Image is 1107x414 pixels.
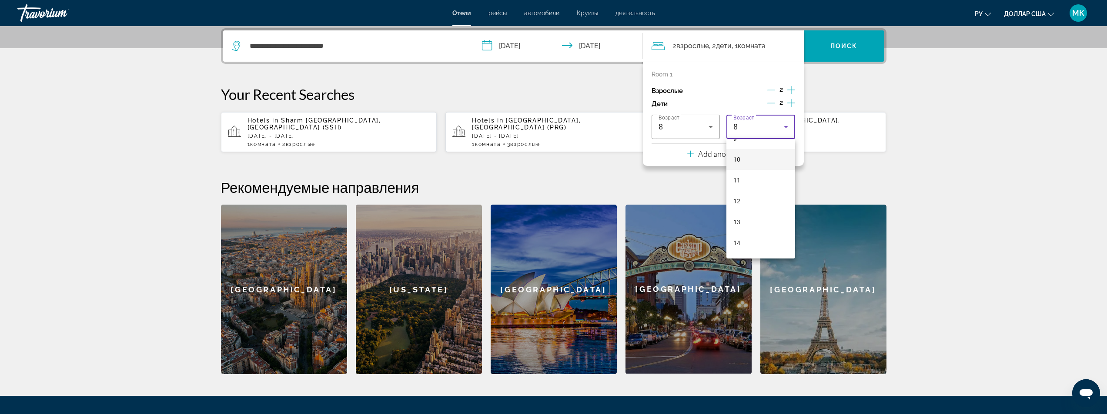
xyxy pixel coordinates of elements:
[726,212,795,232] mat-option: 13 лет
[733,198,740,205] font: 12
[1072,379,1100,407] iframe: Кнопка запуска окна обмена сообщениями
[726,170,795,191] mat-option: 11 лет
[733,239,740,246] font: 14
[733,177,740,184] font: 11
[726,149,795,170] mat-option: 10 лет
[726,191,795,212] mat-option: 12 лет
[726,232,795,253] mat-option: 14 лет
[726,253,795,274] mat-option: 15 лет
[733,156,740,163] font: 10
[733,219,740,225] font: 13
